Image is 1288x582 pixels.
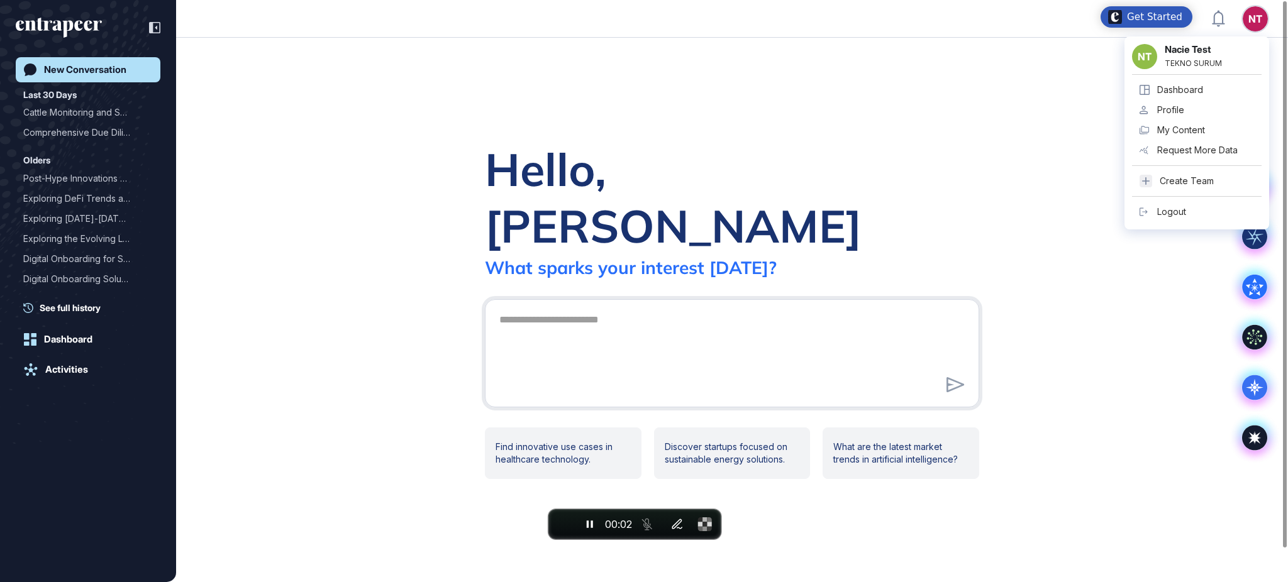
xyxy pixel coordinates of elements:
[823,427,979,479] div: What are the latest market trends in artificial intelligence?
[23,249,153,269] div: Digital Onboarding for SMEs in Banking: Seamless Account Setup, Compliance, and Salary Onboarding...
[23,168,153,189] div: Post-Hype Innovations and Institutional Integration in DeFi (2024–2025): Global Trends, Turkey's ...
[23,209,143,229] div: Exploring [DATE]-[DATE] DeFi ...
[16,357,160,382] a: Activities
[23,229,153,249] div: Exploring the Evolving Landscape of Decentralized Finance (DeFi): Trends, Innovations, and TradFi...
[23,209,153,229] div: Exploring 2024-2025 DeFi Trends, Innovations, and Integration with Traditional Finance
[23,102,143,123] div: Cattle Monitoring and Sma...
[23,289,153,309] div: Talk to Curie
[23,249,143,269] div: Digital Onboarding for SM...
[45,364,88,375] div: Activities
[1108,10,1122,24] img: launcher-image-alternative-text
[23,168,143,189] div: Post-Hype Innovations and...
[485,427,641,479] div: Find innovative use cases in healthcare technology.
[23,269,153,289] div: Digital Onboarding Solutions in SME Banking: Trends, Journeys, and Salary Onboarding with a Focus...
[23,153,50,168] div: Olders
[23,123,143,143] div: Comprehensive Due Diligen...
[1127,11,1182,23] div: Get Started
[23,289,143,309] div: Talk to [PERSON_NAME]
[44,64,126,75] div: New Conversation
[1243,6,1268,31] button: NT
[16,57,160,82] a: New Conversation
[23,269,143,289] div: Digital Onboarding Soluti...
[485,256,777,278] div: What sparks your interest [DATE]?
[23,229,143,249] div: Exploring the Evolving La...
[23,87,77,102] div: Last 30 Days
[23,102,153,123] div: Cattle Monitoring and Smart Farming Solutions: Market Intelligence for Smart Livestock Management...
[44,334,92,345] div: Dashboard
[23,189,153,209] div: Exploring DeFi Trends and Traditional Finance Integration in 2024-2025: Innovations, Institutiona...
[16,18,102,38] div: entrapeer-logo
[485,141,979,254] div: Hello, [PERSON_NAME]
[654,427,811,479] div: Discover startups focused on sustainable energy solutions.
[40,301,101,314] span: See full history
[16,327,160,352] a: Dashboard
[23,301,160,314] a: See full history
[1101,6,1192,28] div: Open Get Started checklist
[23,123,153,143] div: Comprehensive Due Diligence and Competitor Intelligence Report for Tekno Sürüm in Smart Livestock...
[23,189,143,209] div: Exploring DeFi Trends and...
